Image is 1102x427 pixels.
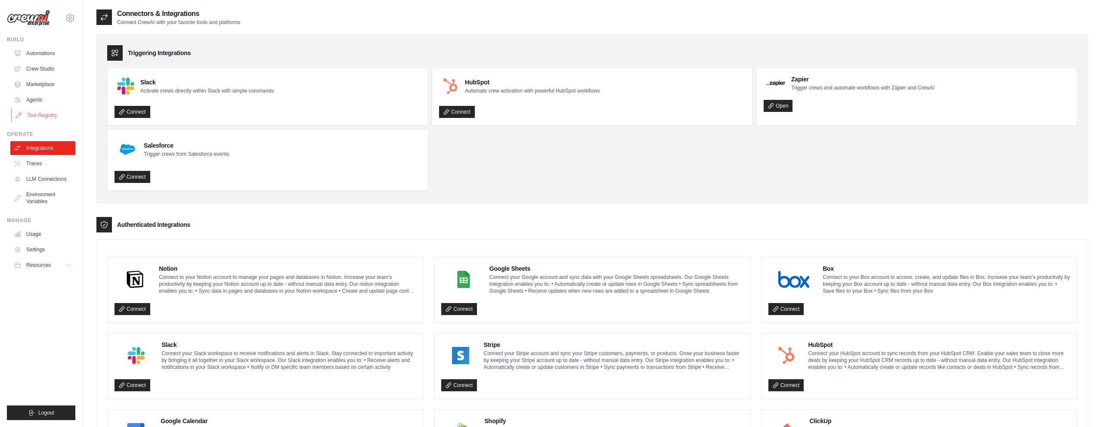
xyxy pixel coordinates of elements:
a: Connect [768,379,804,391]
a: Connect [441,379,477,391]
img: Logo [7,10,50,26]
h3: Authenticated Integrations [117,220,190,229]
h4: Google Sheets [489,264,743,273]
h2: Connectors & Integrations [117,9,240,19]
img: HubSpot Logo [442,77,459,95]
img: HubSpot Logo [771,347,802,364]
a: Connect [115,379,150,391]
a: Connect [115,171,150,183]
h3: Triggering Integrations [128,49,191,57]
p: Trigger crews from Salesforce events [144,151,229,158]
a: Traces [10,157,75,170]
a: LLM Connections [10,172,75,186]
span: Resources [26,262,51,269]
a: Automations [10,46,75,60]
span: Logout [38,409,54,416]
img: Slack Logo [117,347,155,364]
p: Connect CrewAI with your favorite tools and platforms [117,19,240,26]
p: Connect to your Notion account to manage your pages and databases in Notion. Increase your team’s... [159,274,416,294]
p: Trigger crews and automate workflows with Zapier and CrewAI [791,84,935,91]
h4: Slack [140,78,274,87]
p: Automate crew activation with powerful HubSpot workflows [465,87,600,94]
a: Agents [10,93,75,107]
div: Operate [7,131,75,138]
a: Environment Variables [10,188,75,208]
a: Tool Registry [11,108,76,122]
p: Connect your Slack workspace to receive notifications and alerts in Slack. Stay connected to impo... [161,350,416,371]
h4: HubSpot [808,340,1070,349]
p: Connect your HubSpot account to sync records from your HubSpot CRM. Enable your sales team to clo... [808,350,1070,371]
p: Activate crews directly within Slack with simple commands [140,87,274,94]
h4: Box [823,264,1070,273]
p: Connect your Stripe account and sync your Stripe customers, payments, or products. Grow your busi... [483,350,743,371]
img: Slack Logo [117,77,134,95]
a: Open [764,100,792,112]
a: Integrations [10,141,75,155]
p: Connect your Google account and sync data with your Google Sheets spreadsheets. Our Google Sheets... [489,274,743,294]
a: Marketplace [10,77,75,91]
img: Box Logo [771,271,817,288]
a: Usage [10,227,75,241]
img: Salesforce Logo [117,139,138,160]
button: Resources [10,258,75,272]
div: Manage [7,217,75,224]
div: Build [7,36,75,43]
h4: Zapier [791,75,935,84]
img: Stripe Logo [444,347,477,364]
h4: Shopify [484,417,743,425]
a: Connect [115,106,150,118]
p: Connect to your Box account to access, create, and update files in Box. Increase your team’s prod... [823,274,1070,294]
h4: Google Calendar [161,417,416,425]
h4: HubSpot [465,78,600,87]
h4: Slack [161,340,416,349]
a: Connect [441,303,477,315]
h4: Notion [159,264,416,273]
img: Zapier Logo [766,80,785,86]
a: Settings [10,243,75,257]
a: Crew Studio [10,62,75,76]
a: Connect [768,303,804,315]
h4: Stripe [483,340,743,349]
button: Logout [7,405,75,420]
h4: Salesforce [144,141,229,150]
img: Notion Logo [117,271,153,288]
h4: ClickUp [810,417,1070,425]
a: Connect [439,106,475,118]
img: Google Sheets Logo [444,271,483,288]
a: Connect [115,303,150,315]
